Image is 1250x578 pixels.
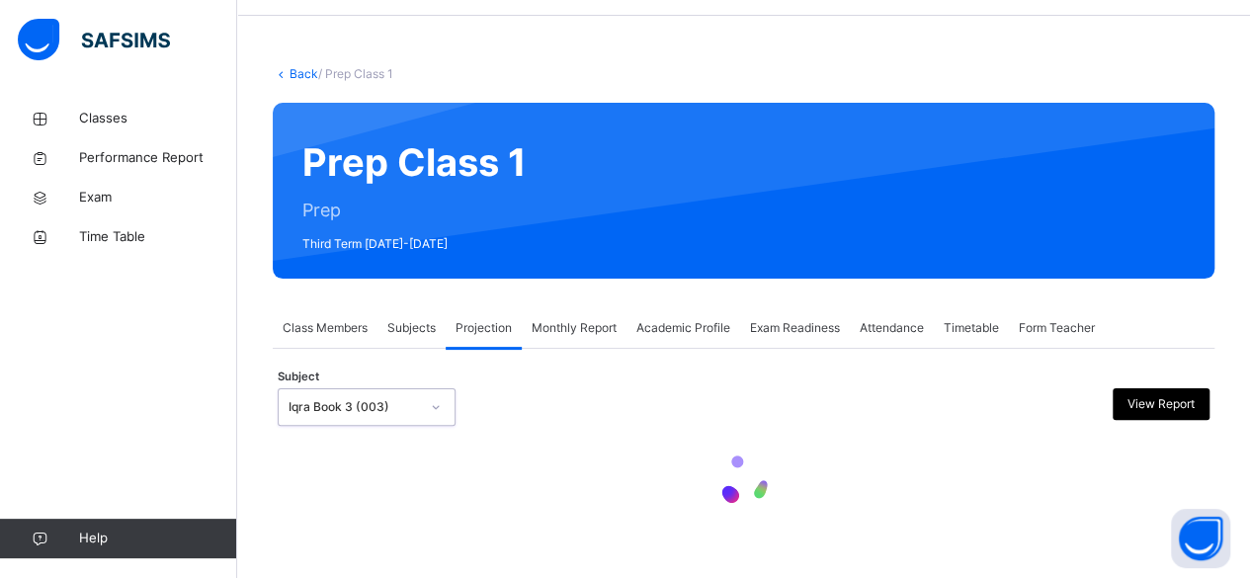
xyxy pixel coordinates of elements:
[387,319,436,337] span: Subjects
[18,19,170,60] img: safsims
[79,148,237,168] span: Performance Report
[456,319,512,337] span: Projection
[750,319,840,337] span: Exam Readiness
[860,319,924,337] span: Attendance
[79,188,237,207] span: Exam
[289,398,419,416] div: Iqra Book 3 (003)
[1171,509,1230,568] button: Open asap
[283,319,368,337] span: Class Members
[318,66,393,81] span: / Prep Class 1
[79,109,237,128] span: Classes
[278,369,319,385] span: Subject
[302,235,527,253] span: Third Term [DATE]-[DATE]
[79,529,236,548] span: Help
[79,227,237,247] span: Time Table
[532,319,617,337] span: Monthly Report
[944,319,999,337] span: Timetable
[290,66,318,81] a: Back
[1127,395,1195,413] span: View Report
[1019,319,1095,337] span: Form Teacher
[636,319,730,337] span: Academic Profile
